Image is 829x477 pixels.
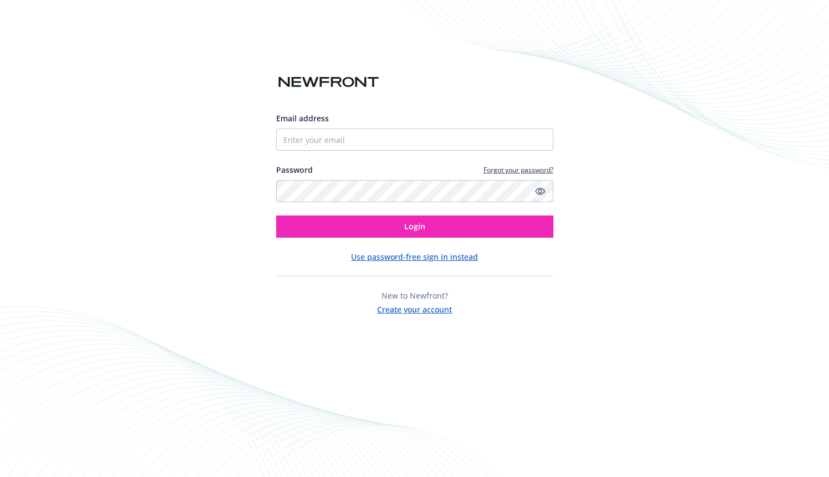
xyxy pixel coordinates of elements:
a: Show password [533,184,547,198]
span: Login [404,221,425,232]
button: Use password-free sign in instead [351,251,478,263]
input: Enter your password [276,180,553,202]
span: Email address [276,113,329,124]
a: Forgot your password? [484,165,553,175]
label: Password [276,164,313,176]
button: Login [276,216,553,238]
input: Enter your email [276,129,553,151]
span: New to Newfront? [382,290,448,301]
button: Create your account [377,301,452,315]
img: Newfront logo [276,73,381,92]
